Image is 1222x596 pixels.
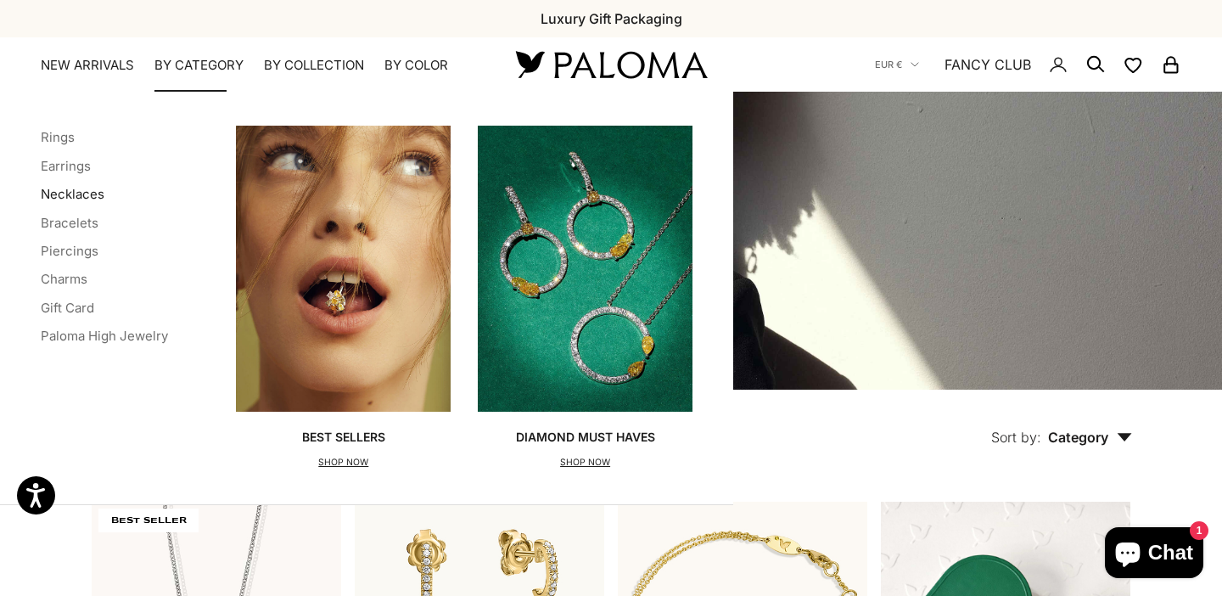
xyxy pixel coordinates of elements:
[41,129,75,145] a: Rings
[384,57,448,74] summary: By Color
[516,429,655,446] p: Diamond Must Haves
[41,158,91,174] a: Earrings
[41,243,98,259] a: Piercings
[41,57,475,74] nav: Primary navigation
[41,300,94,316] a: Gift Card
[41,215,98,231] a: Bracelets
[875,57,919,72] button: EUR €
[41,57,134,74] a: NEW ARRIVALS
[875,37,1181,92] nav: Secondary navigation
[1100,527,1208,582] inbox-online-store-chat: Shopify online store chat
[302,454,385,471] p: SHOP NOW
[302,429,385,446] p: Best Sellers
[1048,429,1132,446] span: Category
[516,454,655,471] p: SHOP NOW
[952,390,1171,461] button: Sort by: Category
[478,126,692,470] a: Diamond Must HavesSHOP NOW
[945,53,1031,76] a: FANCY CLUB
[41,328,168,344] a: Paloma High Jewelry
[991,429,1041,446] span: Sort by:
[541,8,682,30] p: Luxury Gift Packaging
[41,271,87,287] a: Charms
[41,186,104,202] a: Necklaces
[236,126,451,470] a: Best SellersSHOP NOW
[264,57,364,74] summary: By Collection
[875,57,902,72] span: EUR €
[98,509,199,532] span: BEST SELLER
[154,57,244,74] summary: By Category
